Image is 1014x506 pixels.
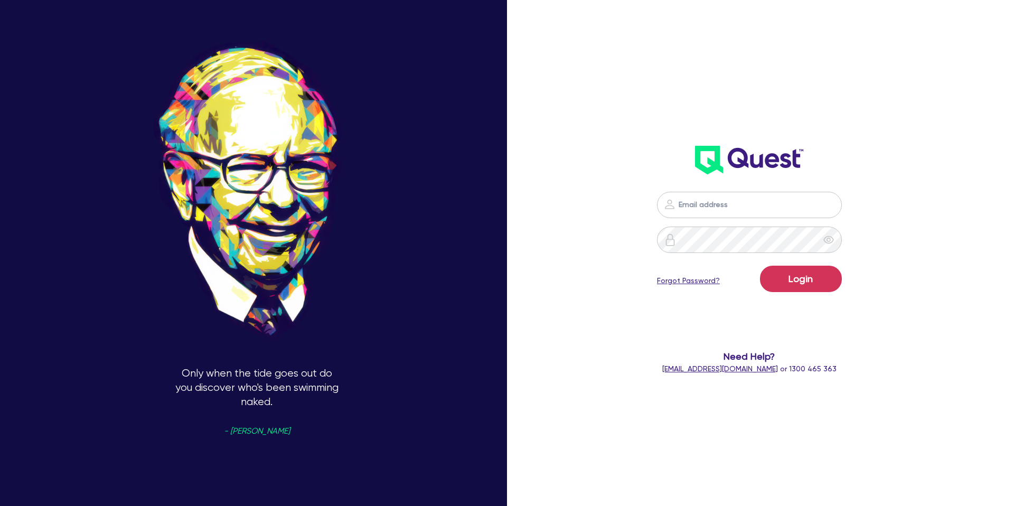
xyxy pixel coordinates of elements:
button: Login [760,266,842,292]
span: Need Help? [613,349,885,363]
img: wH2k97JdezQIQAAAABJRU5ErkJggg== [695,146,803,174]
img: icon-password [664,233,677,246]
a: Forgot Password? [657,275,720,286]
a: [EMAIL_ADDRESS][DOMAIN_NAME] [662,364,778,373]
span: - [PERSON_NAME] [224,427,290,435]
span: eye [823,235,834,245]
span: or 1300 465 363 [662,364,837,373]
input: Email address [657,192,842,218]
img: icon-password [663,198,676,211]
